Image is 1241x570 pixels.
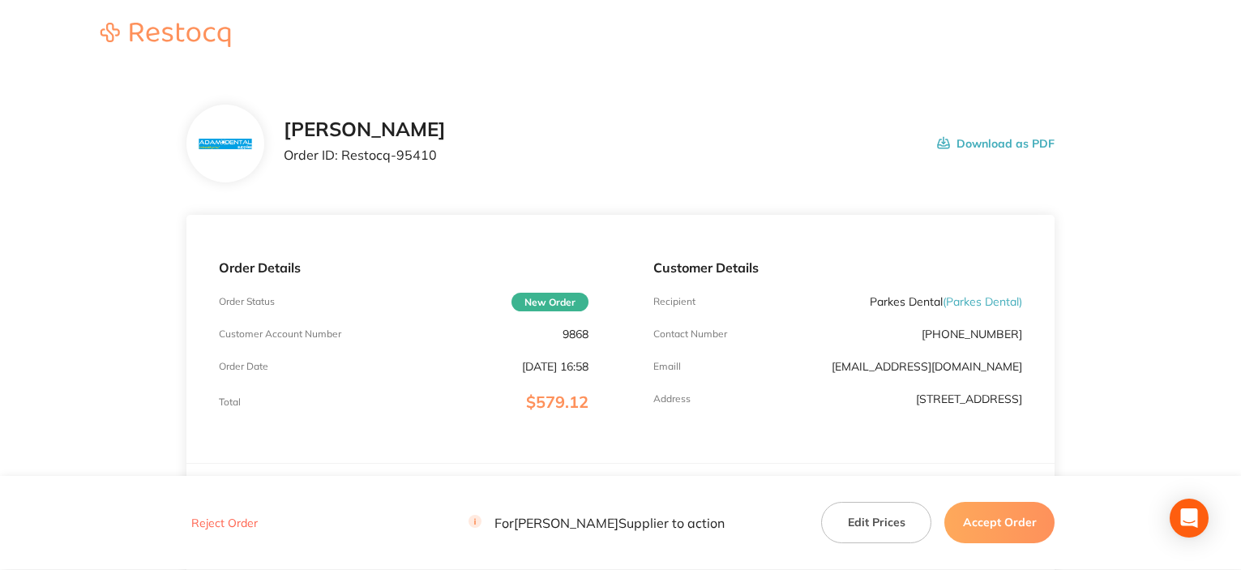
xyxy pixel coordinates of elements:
button: Download as PDF [937,118,1055,169]
th: RRP Price Excl. GST [742,464,864,502]
p: [STREET_ADDRESS] [916,392,1022,405]
p: Address [653,393,691,405]
button: Reject Order [186,516,263,531]
p: Customer Account Number [219,328,341,340]
p: Customer Details [653,260,1023,275]
p: Recipient [653,296,695,307]
p: [DATE] 16:58 [522,360,588,373]
span: $579.12 [526,392,588,412]
p: 9868 [563,328,588,341]
th: Contract Price Excl. GST [621,464,742,502]
p: [PHONE_NUMBER] [922,328,1022,341]
th: Quantity [864,464,934,502]
a: [EMAIL_ADDRESS][DOMAIN_NAME] [832,359,1022,374]
p: Order Date [219,361,268,372]
button: Edit Prices [821,503,931,543]
img: Restocq logo [84,23,246,47]
div: Open Intercom Messenger [1170,499,1209,538]
a: Restocq logo [84,23,246,49]
p: Order Details [219,260,588,275]
img: N3hiYW42Mg [199,139,251,149]
p: Emaill [653,361,681,372]
p: Total [219,396,241,408]
p: Contact Number [653,328,727,340]
p: Parkes Dental [870,295,1022,308]
h2: [PERSON_NAME] [284,118,446,141]
button: Accept Order [944,503,1055,543]
span: ( Parkes Dental ) [943,294,1022,309]
span: New Order [511,293,588,311]
p: Order ID: Restocq- 95410 [284,148,446,162]
th: Item [186,464,621,502]
p: Order Status [219,296,275,307]
p: For [PERSON_NAME] Supplier to action [469,516,725,531]
th: Total [933,464,1055,502]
